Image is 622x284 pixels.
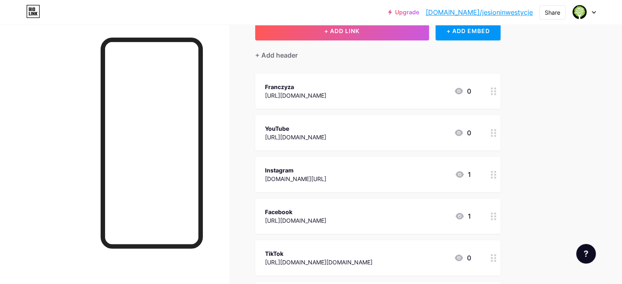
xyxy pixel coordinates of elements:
[455,211,471,221] div: 1
[455,170,471,179] div: 1
[265,124,326,133] div: YouTube
[265,208,326,216] div: Facebook
[265,174,326,183] div: [DOMAIN_NAME][URL]
[454,253,471,263] div: 0
[265,258,373,266] div: [URL][DOMAIN_NAME][DOMAIN_NAME]
[324,27,359,34] span: + ADD LINK
[255,21,429,40] button: + ADD LINK
[572,4,587,20] img: jesioninwestycje
[265,166,326,174] div: Instagram
[454,128,471,138] div: 0
[265,216,326,225] div: [URL][DOMAIN_NAME]
[426,7,533,17] a: [DOMAIN_NAME]/jesioninwestycje
[265,83,326,91] div: Franczyza
[454,86,471,96] div: 0
[265,249,373,258] div: TikTok
[265,133,326,141] div: [URL][DOMAIN_NAME]
[388,9,419,16] a: Upgrade
[265,91,326,100] div: [URL][DOMAIN_NAME]
[436,21,501,40] div: + ADD EMBED
[255,50,298,60] div: + Add header
[545,8,560,17] div: Share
